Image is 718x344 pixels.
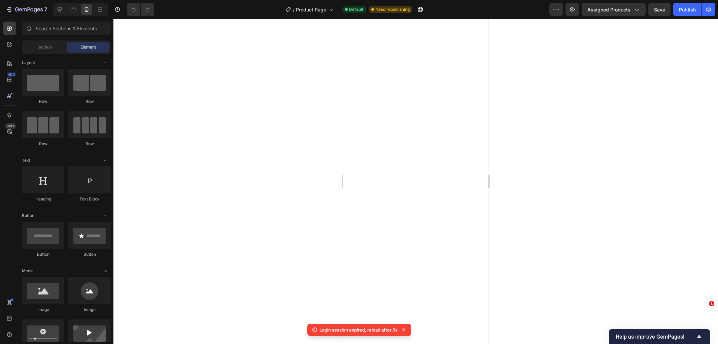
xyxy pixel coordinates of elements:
div: Heading [22,196,64,202]
div: Row [68,98,111,104]
span: Toggle open [100,210,111,221]
p: 7 [44,5,47,13]
button: Show survey - Help us improve GemPages! [616,333,703,341]
span: 1 [709,301,714,306]
span: Assigned Products [587,6,630,13]
span: Product Page [296,6,326,13]
iframe: Intercom live chat [695,311,711,327]
div: Button [22,251,64,257]
span: Element [80,44,96,50]
span: Toggle open [100,265,111,276]
button: Assigned Products [582,3,646,16]
div: Text Block [68,196,111,202]
span: Section [37,44,52,50]
span: Button [22,213,34,219]
div: Publish [679,6,696,13]
div: Beta [5,123,16,129]
p: Login session expired, reload after 5s [319,326,398,333]
div: Image [68,307,111,313]
div: Image [22,307,64,313]
button: Save [648,3,671,16]
div: Row [22,98,64,104]
div: Row [68,141,111,147]
span: Toggle open [100,57,111,68]
span: Layout [22,60,35,66]
div: 450 [6,72,16,77]
span: Media [22,268,34,274]
span: Help us improve GemPages! [616,334,695,340]
span: Text [22,157,30,163]
input: Search Sections & Elements [22,22,111,35]
div: Button [68,251,111,257]
div: Row [22,141,64,147]
span: Default [349,6,363,12]
span: / [293,6,295,13]
iframe: Design area [343,19,488,344]
span: Toggle open [100,155,111,166]
div: Undo/Redo [127,3,154,16]
button: 7 [3,3,50,16]
span: Need republishing [375,6,410,12]
button: Publish [673,3,702,16]
span: Save [654,7,665,12]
